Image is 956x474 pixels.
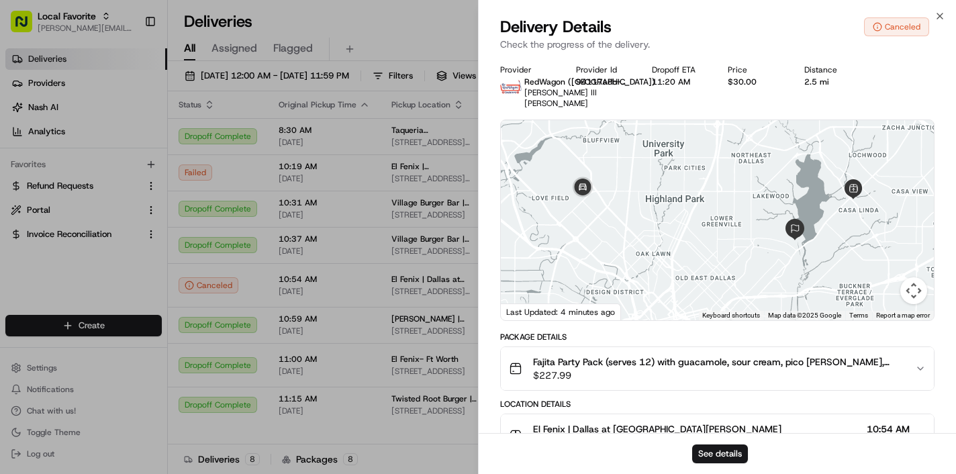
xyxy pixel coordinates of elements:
[500,16,612,38] span: Delivery Details
[702,311,760,320] button: Keyboard shortcuts
[504,303,548,320] a: Open this area in Google Maps (opens a new window)
[692,444,748,463] button: See details
[728,77,782,87] div: $30.00
[500,399,935,410] div: Location Details
[867,422,910,436] span: 10:54 AM
[804,64,859,75] div: Distance
[768,312,841,319] span: Map data ©2025 Google
[864,17,929,36] button: Canceled
[652,64,706,75] div: Dropoff ETA
[533,369,904,382] span: $227.99
[533,355,904,369] span: Fajita Party Pack (serves 12) with guacamole, sour cream, pico [PERSON_NAME], cheddar cheese, chi...
[728,64,782,75] div: Price
[876,312,930,319] a: Report a map error
[500,332,935,342] div: Package Details
[501,414,934,457] button: El Fenix | Dallas at [GEOGRAPHIC_DATA][PERSON_NAME]10:54 AM
[576,64,630,75] div: Provider Id
[501,347,934,390] button: Fajita Party Pack (serves 12) with guacamole, sour cream, pico [PERSON_NAME], cheddar cheese, chi...
[504,303,548,320] img: Google
[576,77,630,87] button: 94117adb-8180-a10d-92c1-bd6055a7b25b
[500,38,935,51] p: Check the progress of the delivery.
[524,77,655,87] span: RedWagon ([GEOGRAPHIC_DATA])
[524,87,597,109] span: [PERSON_NAME] III [PERSON_NAME]
[849,312,868,319] a: Terms (opens in new tab)
[900,277,927,304] button: Map camera controls
[501,303,621,320] div: Last Updated: 4 minutes ago
[500,64,555,75] div: Provider
[500,77,522,98] img: time_to_eat_nevada_logo
[804,77,859,87] div: 2.5 mi
[533,422,781,436] span: El Fenix | Dallas at [GEOGRAPHIC_DATA][PERSON_NAME]
[652,77,706,87] div: 11:20 AM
